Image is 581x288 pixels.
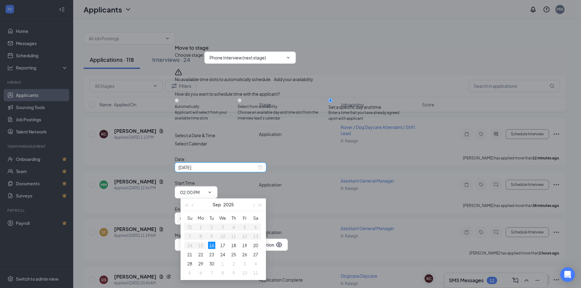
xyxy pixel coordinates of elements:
button: Add your availability [274,76,313,83]
div: 29 [197,260,204,267]
th: Fr [239,213,250,222]
div: Select a Date & Time [175,132,407,139]
td: 2025-10-07 [206,268,217,277]
button: 2025 [223,198,234,211]
div: 18 [230,242,237,249]
div: 22 [197,251,204,258]
td: 2025-10-11 [250,268,261,277]
td: 2025-09-16 [206,241,217,250]
td: 2025-10-01 [217,259,228,268]
button: Sep [213,198,221,211]
th: Su [184,213,195,222]
span: Start Time [175,180,195,186]
div: 27 [252,251,259,258]
span: Select Calendar [175,141,207,146]
td: 2025-09-29 [195,259,206,268]
th: Th [228,213,239,222]
div: 2 [230,260,237,267]
td: 2025-09-27 [250,250,261,259]
div: Automatically [175,104,238,110]
td: 2025-09-30 [206,259,217,268]
input: End time [180,215,205,222]
span: Mark applicant(s) as Completed for Application [175,232,268,239]
button: Cancel [175,239,205,251]
span: End Time [175,206,193,212]
td: 2025-09-22 [195,250,206,259]
div: 5 [186,269,193,276]
th: Mo [195,213,206,222]
td: 2025-09-26 [239,250,250,259]
div: 17 [219,242,226,249]
td: 2025-09-21 [184,250,195,259]
div: 25 [230,251,237,258]
td: 2025-10-04 [250,259,261,268]
span: Choose stage : [175,52,204,64]
div: 30 [208,260,215,267]
th: Tu [206,213,217,222]
svg: ChevronDown [286,55,291,60]
th: Sa [250,213,261,222]
td: 2025-09-24 [217,250,228,259]
td: 2025-10-08 [217,268,228,277]
div: Open Intercom Messenger [560,267,575,282]
td: 2025-09-20 [250,241,261,250]
div: 23 [208,251,215,258]
th: We [217,213,228,222]
div: Set a specific day and time [328,104,406,110]
td: 2025-10-10 [239,268,250,277]
input: Start time [180,189,205,196]
div: How do you want to schedule time with the applicant? [175,91,407,97]
span: Applicant will select from your available time slots [175,110,238,121]
td: 2025-10-03 [239,259,250,268]
div: 24 [219,251,226,258]
div: 3 [241,260,248,267]
div: 26 [241,251,248,258]
div: Select from availability [238,104,328,110]
div: 6 [197,269,204,276]
div: No available time slots to automatically schedule. [175,76,407,83]
h3: Move to stage [175,44,209,52]
svg: ChevronDown [207,190,212,195]
div: 10 [241,269,248,276]
td: 2025-10-09 [228,268,239,277]
td: 2025-09-18 [228,241,239,250]
span: Date [175,156,185,162]
div: 9 [230,269,237,276]
div: 7 [208,269,215,276]
span: Enter a time that you have already agreed upon with applicant [328,110,406,122]
span: Choose an available day and time slot from the interview lead’s calendar [238,110,328,121]
div: 19 [241,242,248,249]
td: 2025-09-17 [217,241,228,250]
div: 1 [219,260,226,267]
td: 2025-09-28 [184,259,195,268]
input: Sep 16, 2025 [178,164,257,171]
td: 2025-10-05 [184,268,195,277]
td: 2025-09-19 [239,241,250,250]
div: 4 [252,260,259,267]
div: 28 [186,260,193,267]
div: 20 [252,242,259,249]
div: 11 [252,269,259,276]
div: 16 [208,242,215,249]
td: 2025-09-23 [206,250,217,259]
td: 2025-09-25 [228,250,239,259]
div: 8 [219,269,226,276]
svg: Eye [275,241,283,248]
svg: Warning [175,69,182,76]
td: 2025-10-06 [195,268,206,277]
div: 21 [186,251,193,258]
td: 2025-10-02 [228,259,239,268]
